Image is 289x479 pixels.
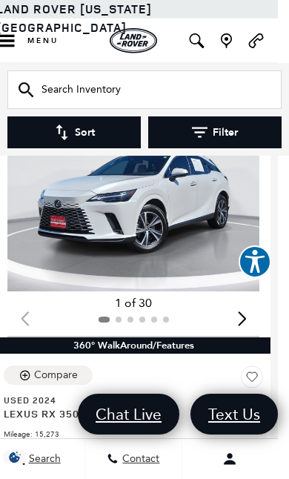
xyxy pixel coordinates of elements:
img: Land Rover [110,28,157,53]
a: land-rover [110,28,157,53]
img: 2024 Lexus RX 350h Premium 1 [7,102,259,291]
input: Search Inventory [7,70,282,109]
div: 1 of 30 [7,295,259,311]
button: Filter [148,116,282,148]
span: Search [25,453,61,466]
div: Next slide [232,303,252,335]
button: Save Vehicle [241,366,263,392]
button: Compare Vehicle [4,366,93,385]
button: Sort [7,116,141,148]
aside: Accessibility Help Desk [239,245,271,281]
span: Menu [27,36,59,46]
a: Text Us [190,394,278,435]
span: Chat Live [88,404,169,424]
button: Open user profile menu [182,440,278,478]
a: Call Land Rover Colorado Springs [247,33,265,48]
span: Used 2024 [4,394,252,407]
a: Used 2024Lexus RX 350h Premium [4,394,263,420]
span: Lexus RX 350h Premium [4,407,252,420]
a: Chat Live [78,394,179,435]
button: Open the inventory search [182,19,211,63]
span: Text Us [201,404,268,424]
button: Explore your accessibility options [239,245,271,278]
li: Mileage: 15,273 [4,428,263,441]
div: Compare [34,369,78,382]
div: 1 / 2 [7,102,259,291]
span: Contact [119,453,159,466]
